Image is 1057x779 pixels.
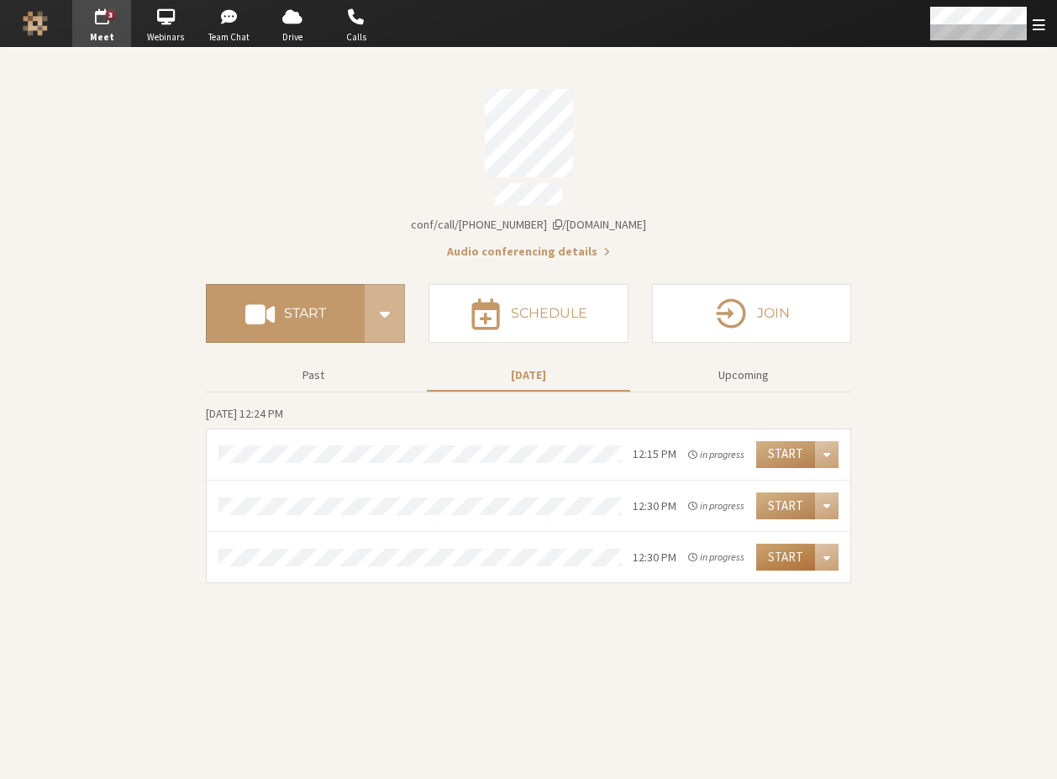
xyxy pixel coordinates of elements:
[411,217,646,232] span: Copy my meeting room link
[429,284,628,343] button: Schedule
[688,447,744,462] em: in progress
[411,216,646,234] button: Copy my meeting room linkCopy my meeting room link
[263,30,322,45] span: Drive
[427,361,630,390] button: [DATE]
[284,307,326,320] h4: Start
[447,243,610,261] button: Audio conferencing details
[756,441,815,468] button: Start
[633,445,676,463] div: 12:15 PM
[633,549,676,566] div: 12:30 PM
[633,497,676,515] div: 12:30 PM
[206,77,851,261] section: Account details
[642,361,845,390] button: Upcoming
[106,9,117,21] div: 3
[200,30,259,45] span: Team Chat
[1015,735,1044,767] iframe: Chat
[688,550,744,565] em: in progress
[212,361,415,390] button: Past
[757,307,790,320] h4: Join
[23,11,48,36] img: Iotum
[815,544,839,571] div: Open menu
[756,544,815,571] button: Start
[206,284,365,343] button: Start
[206,406,283,421] span: [DATE] 12:24 PM
[136,30,195,45] span: Webinars
[206,404,851,584] section: Today's Meetings
[327,30,386,45] span: Calls
[815,441,839,468] div: Open menu
[72,30,131,45] span: Meet
[652,284,851,343] button: Join
[815,492,839,519] div: Open menu
[688,498,744,513] em: in progress
[365,284,405,343] div: Start conference options
[511,307,587,320] h4: Schedule
[756,492,815,519] button: Start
